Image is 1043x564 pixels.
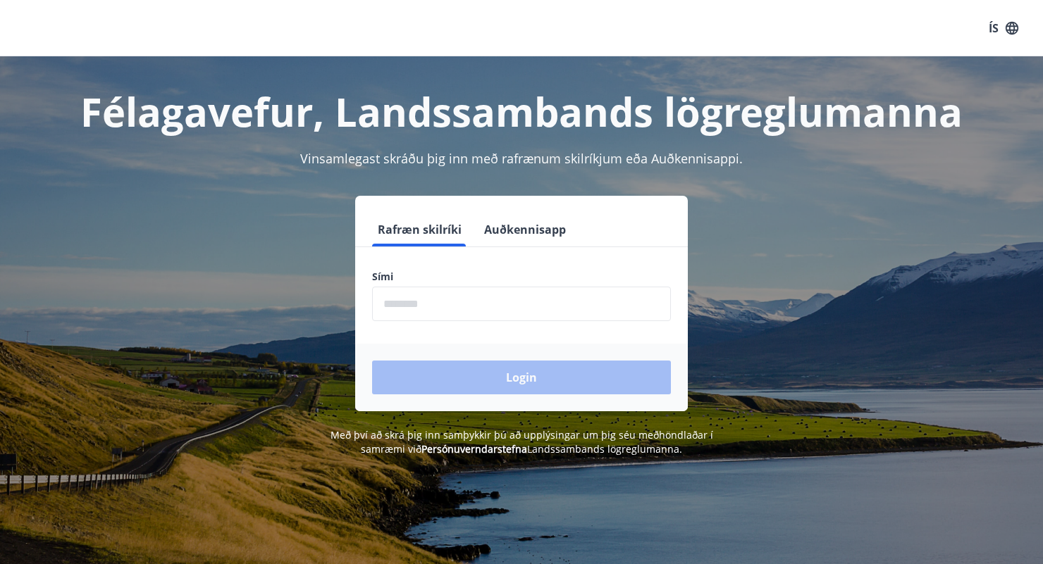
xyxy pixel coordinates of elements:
[479,213,572,246] button: Auðkennisapp
[300,150,743,167] span: Vinsamlegast skráðu þig inn með rafrænum skilríkjum eða Auðkennisappi.
[372,213,467,246] button: Rafræn skilríki
[31,84,1012,138] h1: Félagavefur, Landssambands lögreglumanna
[372,270,671,284] label: Sími
[981,15,1026,41] button: ÍS
[421,442,527,456] a: Persónuverndarstefna
[331,428,713,456] span: Með því að skrá þig inn samþykkir þú að upplýsingar um þig séu meðhöndlaðar í samræmi við Landssa...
